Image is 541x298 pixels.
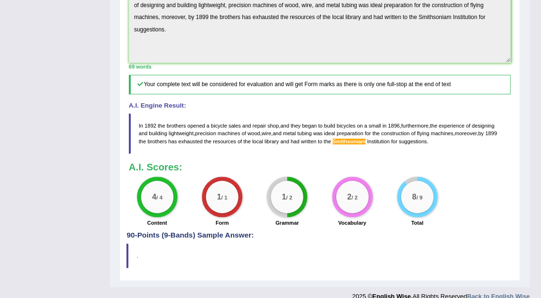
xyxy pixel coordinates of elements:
span: local [252,139,263,144]
span: written [301,139,316,144]
span: wood [248,130,260,136]
span: and [272,130,281,136]
span: a [364,123,367,129]
span: shop [267,123,279,129]
span: was [313,130,323,136]
span: in [382,123,386,129]
span: furthermore [401,123,428,129]
span: of [238,139,242,144]
blockquote: , , , , , , , , . [129,113,511,154]
span: tubing [297,130,312,136]
span: for [364,130,371,136]
span: the [372,130,379,136]
span: metal [283,130,296,136]
label: Total [411,219,424,227]
span: resources [213,139,236,144]
big: 1 [217,192,221,201]
span: brothers [147,139,167,144]
label: Content [147,219,167,227]
label: Form [216,219,229,227]
blockquote: . [126,243,512,268]
b: A.I. Scores: [129,162,182,172]
span: the [139,139,146,144]
span: repair [252,123,266,129]
span: had [291,139,299,144]
span: began [302,123,317,129]
span: Institution [367,139,389,144]
span: precision [195,130,216,136]
span: a [207,123,209,129]
span: the [243,139,250,144]
span: and [280,139,289,144]
span: bicycle [211,123,227,129]
span: the [204,139,211,144]
span: for [391,139,397,144]
span: machines [218,130,240,136]
span: to [318,123,323,129]
h5: Your complete text will be considered for evaluation and will get Form marks as there is only one... [129,75,511,94]
span: the [158,123,165,129]
small: / 9 [416,194,422,200]
span: and [139,130,147,136]
span: the [323,139,331,144]
span: Possible spelling mistake found. (did you mean: Smithsonian) [333,139,365,144]
span: building [149,130,167,136]
span: designing [472,123,494,129]
span: library [264,139,279,144]
span: machines [431,130,453,136]
span: by [478,130,484,136]
span: construction [381,130,410,136]
small: / 4 [156,194,162,200]
small: / 2 [351,194,357,200]
big: 1 [282,192,286,201]
span: flying [417,130,429,136]
h4: A.I. Engine Result: [129,102,511,109]
span: and [281,123,289,129]
span: small [369,123,381,129]
big: 2 [347,192,351,201]
span: of [466,123,470,129]
big: 8 [412,192,416,201]
big: 4 [152,192,156,201]
span: preparation [336,130,363,136]
span: lightweight [168,130,193,136]
span: opened [187,123,205,129]
span: ideal [324,130,335,136]
span: exhausted [178,139,203,144]
span: and [242,123,251,129]
span: has [168,139,177,144]
span: moreover [455,130,477,136]
small: / 2 [286,194,292,200]
span: 1892 [145,123,156,129]
span: on [357,123,363,129]
span: brothers [166,123,186,129]
span: of [411,130,415,136]
span: of [241,130,246,136]
small: / 1 [221,194,228,200]
span: 1899 [485,130,497,136]
span: 1896 [388,123,400,129]
label: Vocabulary [338,219,366,227]
span: they [291,123,301,129]
div: 69 words [129,63,511,70]
span: experience [438,123,464,129]
span: build [324,123,335,129]
span: suggestions [399,139,427,144]
span: bicycles [337,123,355,129]
span: sales [229,123,241,129]
span: In [139,123,143,129]
label: Grammar [275,219,299,227]
span: to [318,139,322,144]
span: wire [261,130,271,136]
span: the [430,123,437,129]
